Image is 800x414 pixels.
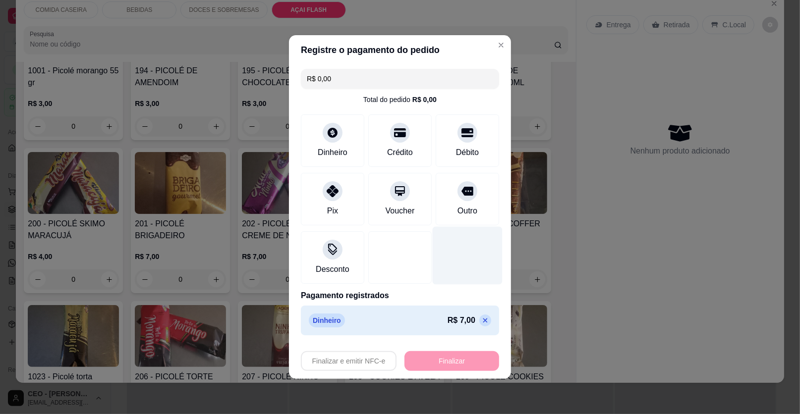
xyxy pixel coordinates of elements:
p: R$ 7,00 [448,314,475,326]
div: R$ 0,00 [412,95,437,104]
div: Pix [327,205,338,217]
div: Dinheiro [318,147,347,158]
div: Débito [456,147,479,158]
input: Ex.: hambúrguer de cordeiro [307,69,493,89]
p: Pagamento registrados [301,290,499,302]
div: Crédito [387,147,413,158]
p: Dinheiro [309,313,345,327]
button: Close [493,37,509,53]
header: Registre o pagamento do pedido [289,35,511,65]
div: Total do pedido [363,95,437,104]
div: Desconto [316,263,349,275]
div: Voucher [386,205,415,217]
div: Outro [457,205,477,217]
